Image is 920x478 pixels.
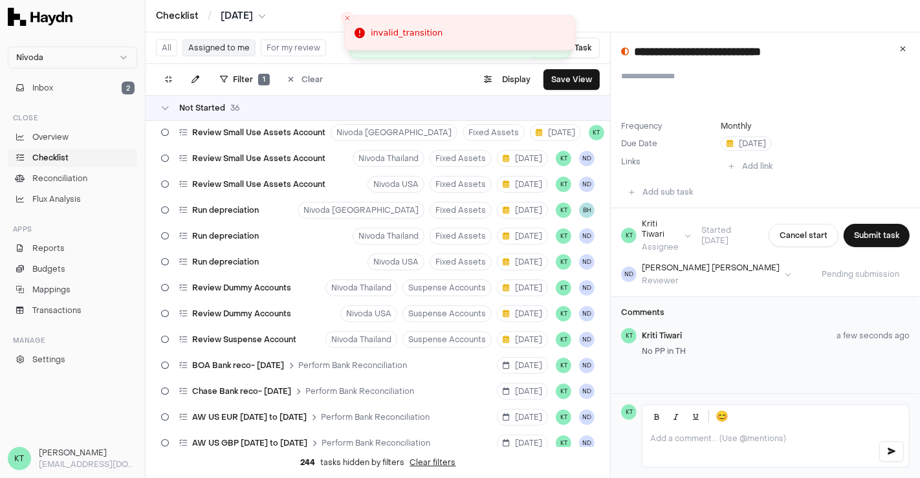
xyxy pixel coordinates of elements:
[621,263,791,286] button: ND[PERSON_NAME] [PERSON_NAME]Reviewer
[39,459,137,470] p: [EMAIL_ADDRESS][DOMAIN_NAME]
[402,331,492,348] button: Suspense Accounts
[556,280,571,296] button: KT
[353,228,424,244] button: Nivoda Thailand
[621,404,637,420] span: KT
[32,305,82,316] span: Transactions
[727,138,766,149] span: [DATE]
[430,176,492,193] button: Fixed Assets
[463,124,525,141] button: Fixed Assets
[156,10,199,23] a: Checklist
[579,358,595,373] span: ND
[579,228,595,244] button: ND
[402,279,492,296] button: Suspense Accounts
[589,125,604,140] button: KT
[503,360,542,371] span: [DATE]
[192,231,259,241] span: Run depreciation
[221,10,253,23] span: [DATE]
[430,228,492,244] button: Fixed Assets
[648,407,666,426] button: Bold (Ctrl+B)
[156,10,266,23] nav: breadcrumb
[556,358,571,373] button: KT
[322,438,430,448] span: Perform Bank Reconciliation
[16,52,43,63] span: Nivoda
[503,283,542,293] span: [DATE]
[556,151,571,166] span: KT
[321,412,430,422] span: Perform Bank Reconciliation
[497,279,548,296] button: [DATE]
[192,179,325,190] span: Review Small Use Assets Account
[503,179,542,190] span: [DATE]
[556,254,571,270] button: KT
[556,332,571,347] button: KT
[497,357,548,374] button: [DATE]
[579,306,595,321] button: ND
[579,177,595,192] button: ND
[430,202,492,219] button: Fixed Assets
[192,205,259,215] span: Run depreciation
[497,150,548,167] button: [DATE]
[503,205,542,215] span: [DATE]
[503,153,542,164] span: [DATE]
[556,202,571,218] button: KT
[371,27,443,39] div: invalid_transition
[32,82,53,94] span: Inbox
[556,409,571,425] button: KT
[642,276,780,286] div: Reviewer
[32,131,69,143] span: Overview
[192,257,259,267] span: Run depreciation
[530,124,581,141] button: [DATE]
[642,219,679,239] div: Kriti Tiwari
[556,228,571,244] span: KT
[621,157,641,167] label: Links
[579,435,595,451] button: ND
[353,150,424,167] button: Nivoda Thailand
[503,334,542,345] span: [DATE]
[8,169,137,188] a: Reconciliation
[410,457,456,468] button: Clear filters
[39,447,137,459] h3: [PERSON_NAME]
[543,69,600,90] button: Save View
[579,384,595,399] button: ND
[325,279,397,296] button: Nivoda Thailand
[367,176,424,193] button: Nivoda USA
[642,242,679,252] div: Assignee
[8,79,137,97] button: Inbox2
[579,280,595,296] button: ND
[8,190,137,208] a: Flux Analysis
[230,103,240,113] span: 36
[8,128,137,146] a: Overview
[642,346,910,356] p: No PP in TH
[261,39,326,56] button: For my review
[402,305,492,322] button: Suspense Accounts
[692,225,763,246] span: Started [DATE]
[8,281,137,299] a: Mappings
[686,407,705,426] button: Underline (Ctrl+U)
[497,409,548,426] button: [DATE]
[556,177,571,192] button: KT
[8,8,72,26] img: Haydn Logo
[811,269,910,279] span: Pending submission
[579,409,595,425] button: ND
[556,384,571,399] span: KT
[258,74,270,85] span: 1
[8,351,137,369] a: Settings
[497,435,548,451] button: [DATE]
[837,331,910,341] span: a few seconds ago
[503,386,542,397] span: [DATE]
[341,12,354,25] button: Close toast
[621,219,691,252] button: KTKriti TiwariAssignee
[340,305,397,322] button: Nivoda USA
[430,254,492,270] button: Fixed Assets
[298,202,424,219] button: Nivoda [GEOGRAPHIC_DATA]
[325,331,397,348] button: Nivoda Thailand
[621,266,637,282] span: ND
[503,231,542,241] span: [DATE]
[497,176,548,193] button: [DATE]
